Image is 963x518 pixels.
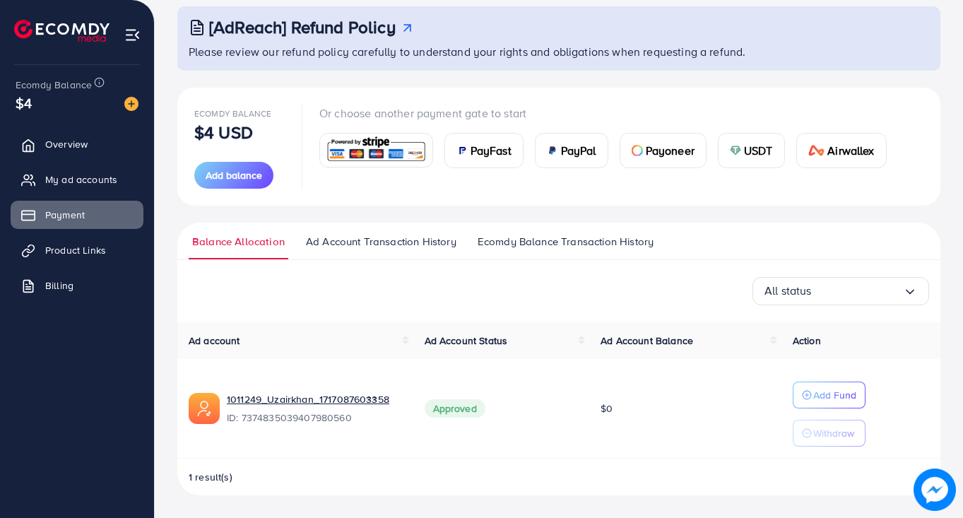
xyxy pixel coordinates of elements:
[227,392,402,425] div: <span class='underline'>1011249_Uzairkhan_1717087603358</span></br>7374835039407980560
[306,234,456,249] span: Ad Account Transaction History
[45,172,117,187] span: My ad accounts
[827,142,874,159] span: Airwallex
[319,105,898,122] p: Or choose another payment gate to start
[124,27,141,43] img: menu
[808,145,825,156] img: card
[744,142,773,159] span: USDT
[45,137,88,151] span: Overview
[601,401,613,416] span: $0
[471,142,512,159] span: PayFast
[793,334,821,348] span: Action
[192,234,285,249] span: Balance Allocation
[194,124,253,141] p: $4 USD
[793,420,865,447] button: Withdraw
[561,142,596,159] span: PayPal
[14,20,110,42] img: logo
[45,243,106,257] span: Product Links
[189,334,240,348] span: Ad account
[813,387,856,404] p: Add Fund
[45,208,85,222] span: Payment
[601,334,693,348] span: Ad Account Balance
[11,236,143,264] a: Product Links
[456,145,468,156] img: card
[812,280,903,302] input: Search for option
[16,78,92,92] span: Ecomdy Balance
[478,234,654,249] span: Ecomdy Balance Transaction History
[227,392,402,406] a: 1011249_Uzairkhan_1717087603358
[813,425,854,442] p: Withdraw
[620,133,707,168] a: cardPayoneer
[319,133,433,167] a: card
[189,43,932,60] p: Please review our refund policy carefully to understand your rights and obligations when requesti...
[764,280,812,302] span: All status
[194,107,271,119] span: Ecomdy Balance
[206,168,262,182] span: Add balance
[730,145,741,156] img: card
[632,145,643,156] img: card
[535,133,608,168] a: cardPayPal
[45,278,73,293] span: Billing
[914,469,956,511] img: image
[194,162,273,189] button: Add balance
[11,130,143,158] a: Overview
[752,277,929,305] div: Search for option
[646,142,695,159] span: Payoneer
[796,133,887,168] a: cardAirwallex
[793,382,865,408] button: Add Fund
[16,93,32,113] span: $4
[425,334,508,348] span: Ad Account Status
[324,135,428,165] img: card
[11,165,143,194] a: My ad accounts
[547,145,558,156] img: card
[189,470,232,484] span: 1 result(s)
[444,133,524,168] a: cardPayFast
[425,399,485,418] span: Approved
[209,17,396,37] h3: [AdReach] Refund Policy
[718,133,785,168] a: cardUSDT
[189,393,220,424] img: ic-ads-acc.e4c84228.svg
[11,201,143,229] a: Payment
[227,411,402,425] span: ID: 7374835039407980560
[11,271,143,300] a: Billing
[124,97,138,111] img: image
